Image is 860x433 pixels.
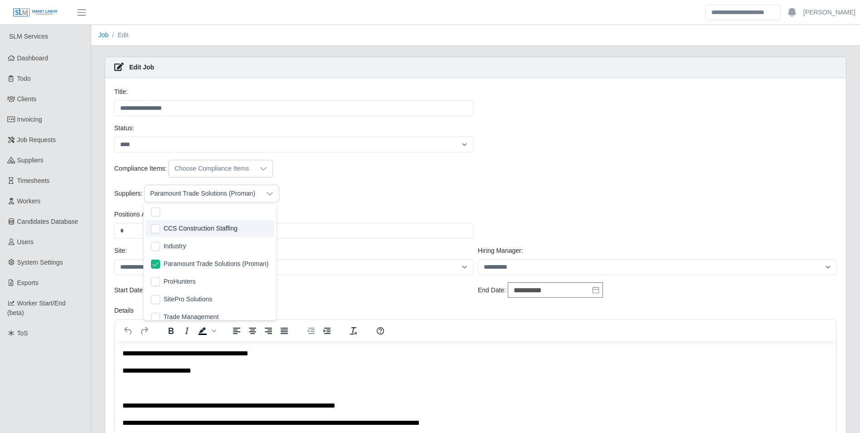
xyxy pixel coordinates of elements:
[114,246,127,256] label: Site:
[346,325,361,337] button: Clear formatting
[145,185,261,202] div: Paramount Trade Solutions (Proman)
[229,325,244,337] button: Align left
[17,218,78,225] span: Candidates Database
[17,95,37,103] span: Clients
[373,325,388,337] button: Help
[9,33,48,40] span: SLM Services
[17,330,28,337] span: ToS
[114,123,134,133] label: Status:
[164,259,269,269] span: Paramount Trade Solutions (Proman)
[98,31,109,39] a: Job
[163,325,179,337] button: Bold
[303,325,319,337] button: Decrease indent
[146,220,274,237] li: CCS Construction Staffing
[17,75,31,82] span: Todo
[169,160,254,177] div: Choose Compliance Items
[164,312,219,322] span: Trade Management
[114,210,169,219] label: Positions Available:
[195,325,218,337] div: Background color Black
[17,116,42,123] span: Invoicing
[261,325,276,337] button: Align right
[478,285,506,295] label: End Date:
[146,238,274,255] li: Industry
[121,325,136,337] button: Undo
[114,285,145,295] label: Start Date:
[17,279,39,286] span: Exports
[164,224,238,233] span: CCS Construction Staffing
[146,273,274,290] li: ProHunters
[17,197,41,205] span: Workers
[129,64,154,71] strong: Edit Job
[146,309,274,325] li: Trade Management
[17,54,49,62] span: Dashboard
[146,291,274,308] li: SitePro Solutions
[13,8,58,18] img: SLM Logo
[114,306,134,315] label: Details
[114,164,167,173] label: Compliance Items:
[114,87,128,97] label: Title:
[144,218,276,327] ul: Option List
[17,157,44,164] span: Suppliers
[17,177,50,184] span: Timesheets
[146,256,274,272] li: Paramount Trade Solutions (Proman)
[17,238,34,246] span: Users
[164,277,196,286] span: ProHunters
[109,30,129,40] li: Edit
[164,295,212,304] span: SitePro Solutions
[7,300,66,316] span: Worker Start/End (beta)
[114,189,142,198] label: Suppliers:
[17,136,56,143] span: Job Requests
[478,246,523,256] label: Hiring Manager:
[7,7,714,226] body: Rich Text Area. Press ALT-0 for help.
[136,325,152,337] button: Redo
[803,8,855,17] a: [PERSON_NAME]
[277,325,292,337] button: Justify
[7,7,714,28] body: Rich Text Area. Press ALT-0 for help.
[17,259,63,266] span: System Settings
[319,325,335,337] button: Increase indent
[245,325,260,337] button: Align center
[164,241,186,251] span: Industry
[705,5,781,20] input: Search
[179,325,194,337] button: Italic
